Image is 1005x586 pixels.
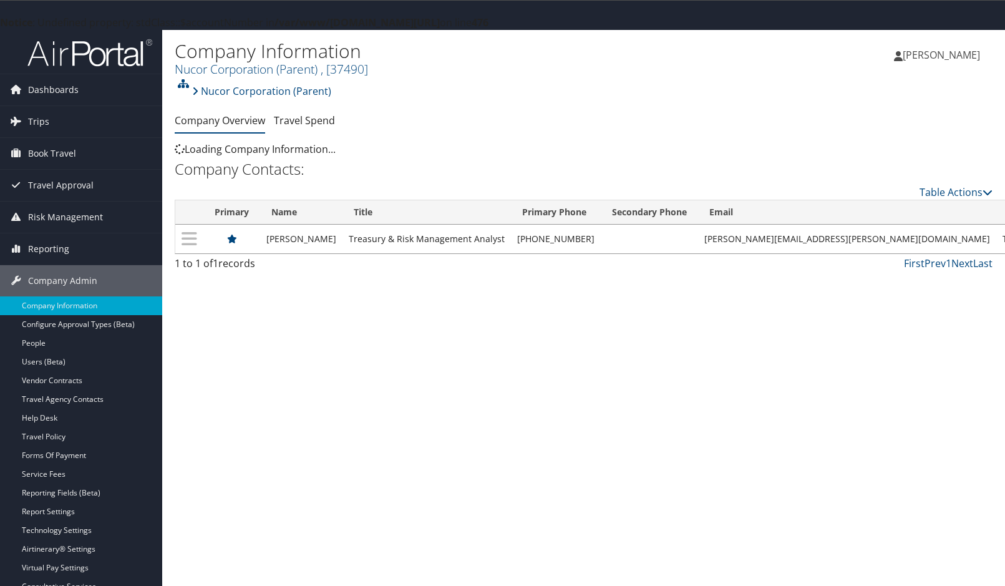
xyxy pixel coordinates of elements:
[511,225,601,253] td: [PHONE_NUMBER]
[920,185,993,199] a: Table Actions
[472,16,488,29] b: 476
[511,200,601,225] th: Primary Phone
[274,16,440,29] b: /var/www/[DOMAIN_NAME][URL]
[973,256,993,270] a: Last
[260,225,342,253] td: [PERSON_NAME]
[28,202,103,233] span: Risk Management
[903,48,980,62] span: [PERSON_NAME]
[925,256,946,270] a: Prev
[946,256,951,270] a: 1
[274,114,335,127] a: Travel Spend
[192,79,331,104] a: Nucor Corporation (Parent)
[28,265,97,296] span: Company Admin
[175,142,336,156] span: Loading Company Information...
[698,225,996,253] td: [PERSON_NAME][EMAIL_ADDRESS][PERSON_NAME][DOMAIN_NAME]
[698,200,996,225] th: Email
[904,256,925,270] a: First
[175,38,720,64] h1: Company Information
[894,36,993,74] a: [PERSON_NAME]
[342,200,511,225] th: Title
[28,74,79,105] span: Dashboards
[28,233,69,265] span: Reporting
[260,200,342,225] th: Name
[601,200,698,225] th: Secondary Phone
[951,256,973,270] a: Next
[203,200,260,225] th: Primary
[175,61,368,77] a: Nucor Corporation (Parent)
[213,256,218,270] span: 1
[175,159,993,180] h2: Company Contacts:
[175,256,365,277] div: 1 to 1 of records
[321,61,368,77] span: , [ 37490 ]
[27,38,152,67] img: airportal-logo.png
[28,106,49,137] span: Trips
[28,170,94,201] span: Travel Approval
[28,138,76,169] span: Book Travel
[342,225,511,253] td: Treasury & Risk Management Analyst
[175,114,265,127] a: Company Overview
